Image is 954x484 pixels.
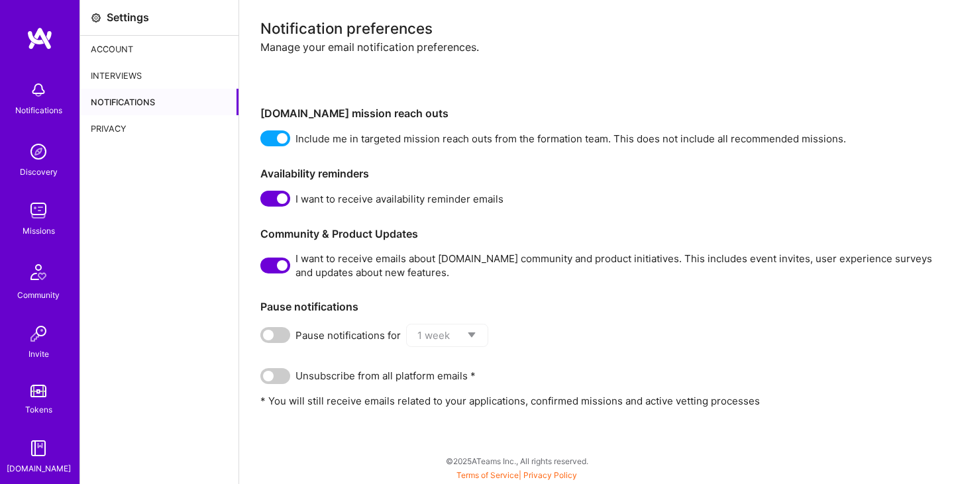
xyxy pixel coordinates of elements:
[25,197,52,224] img: teamwork
[260,168,933,180] h3: Availability reminders
[20,165,58,179] div: Discovery
[295,328,401,342] span: Pause notifications for
[25,403,52,416] div: Tokens
[295,369,476,383] span: Unsubscribe from all platform emails *
[23,256,54,288] img: Community
[295,192,503,206] span: I want to receive availability reminder emails
[80,115,238,142] div: Privacy
[23,224,55,238] div: Missions
[26,26,53,50] img: logo
[456,470,577,480] span: |
[7,461,71,475] div: [DOMAIN_NAME]
[260,21,933,35] div: Notification preferences
[15,103,62,117] div: Notifications
[25,77,52,103] img: bell
[260,228,933,240] h3: Community & Product Updates
[80,36,238,62] div: Account
[25,138,52,165] img: discovery
[107,11,149,24] div: Settings
[260,394,933,408] p: * You will still receive emails related to your applications, confirmed missions and active vetti...
[260,301,933,313] h3: Pause notifications
[79,444,954,477] div: © 2025 ATeams Inc., All rights reserved.
[295,252,933,279] span: I want to receive emails about [DOMAIN_NAME] community and product initiatives. This includes eve...
[260,40,933,97] div: Manage your email notification preferences.
[295,132,846,146] span: Include me in targeted mission reach outs from the formation team. This does not include all reco...
[80,89,238,115] div: Notifications
[80,62,238,89] div: Interviews
[25,435,52,461] img: guide book
[28,347,49,361] div: Invite
[25,320,52,347] img: Invite
[523,470,577,480] a: Privacy Policy
[456,470,519,480] a: Terms of Service
[17,288,60,302] div: Community
[30,385,46,397] img: tokens
[91,13,101,23] i: icon Settings
[260,107,933,120] h3: [DOMAIN_NAME] mission reach outs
